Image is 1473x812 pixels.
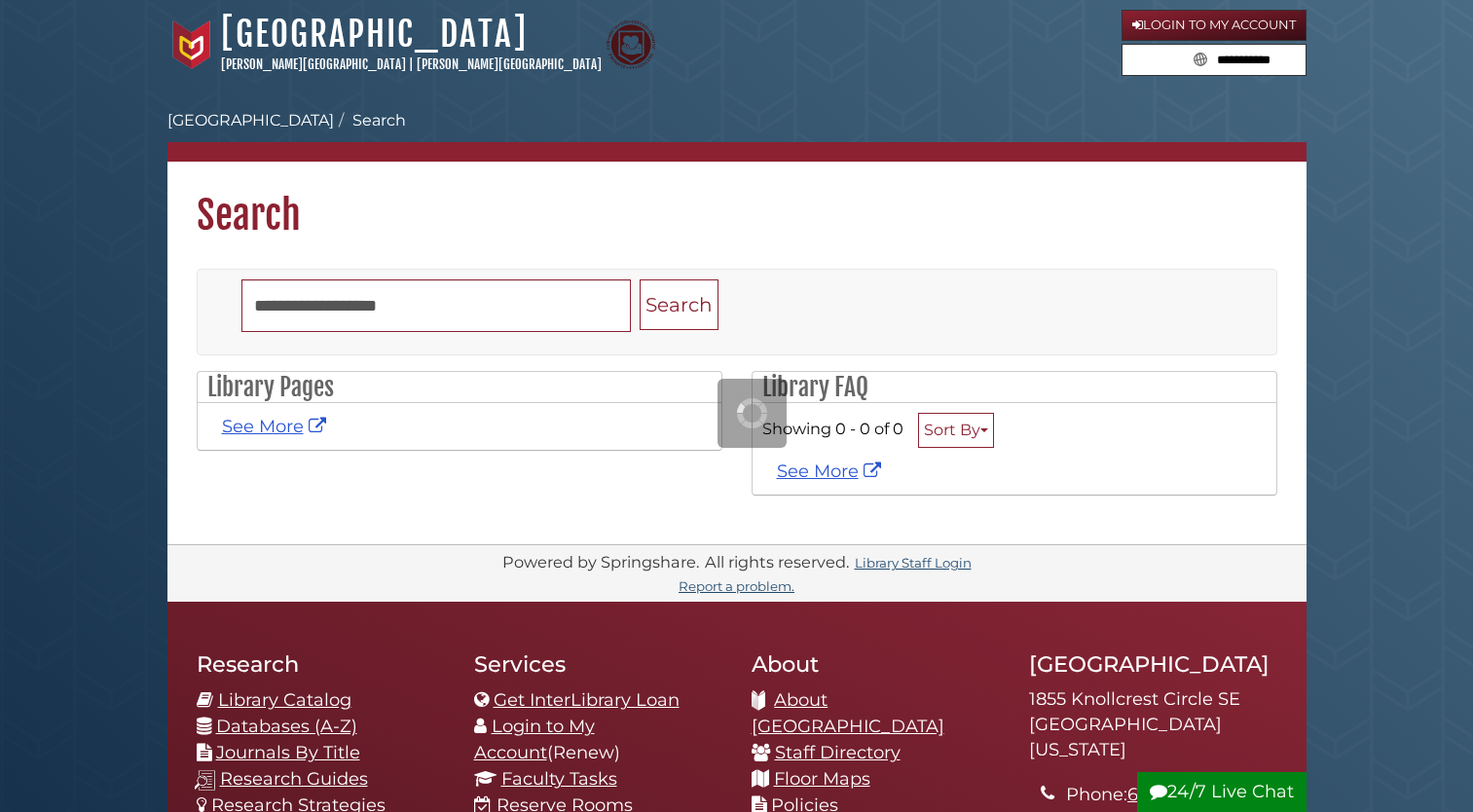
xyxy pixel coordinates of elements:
li: Phone: [1066,782,1276,808]
a: See More [222,416,331,437]
img: research-guides-icon-white_37x37.png [195,770,215,791]
button: 24/7 Live Chat [1137,772,1307,812]
a: Faculty Tasks [501,768,617,790]
address: 1855 Knollcrest Circle SE [GEOGRAPHIC_DATA][US_STATE] [1029,687,1277,762]
a: [PERSON_NAME][GEOGRAPHIC_DATA] [417,56,602,72]
button: Search [1188,45,1213,71]
a: [GEOGRAPHIC_DATA] [167,111,334,129]
h2: Library Pages [198,372,721,403]
a: Report a problem. [679,578,794,594]
h2: Services [474,650,722,678]
h2: Research [197,650,445,678]
a: [PERSON_NAME][GEOGRAPHIC_DATA] [221,56,406,72]
nav: breadcrumb [167,109,1307,162]
span: | [409,56,414,72]
img: Calvin Theological Seminary [607,20,655,69]
li: Search [334,109,406,132]
a: Library Catalog [218,689,351,711]
a: Floor Maps [774,768,870,790]
div: All rights reserved. [702,552,852,572]
button: Sort By [918,413,994,448]
span: Showing 0 - 0 of 0 [762,419,903,438]
a: [GEOGRAPHIC_DATA] [221,13,528,55]
h2: Library FAQ [753,372,1276,403]
a: Login to My Account [1122,10,1307,41]
a: 616.526.7197 [1127,784,1233,805]
a: Staff Directory [775,742,901,763]
img: Calvin University [167,20,216,69]
h2: [GEOGRAPHIC_DATA] [1029,650,1277,678]
a: See More [777,461,886,482]
img: Working... [737,398,767,428]
li: (Renew) [474,714,722,766]
a: Journals By Title [216,742,360,763]
form: Search library guides, policies, and FAQs. [1122,44,1307,77]
div: Powered by Springshare. [499,552,702,572]
a: Get InterLibrary Loan [494,689,680,711]
h1: Search [167,162,1307,240]
a: Databases (A-Z) [216,716,357,737]
a: Library Staff Login [855,555,972,571]
a: Research Guides [220,768,368,790]
a: Login to My Account [474,716,595,763]
button: Search [640,279,718,331]
h2: About [752,650,1000,678]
